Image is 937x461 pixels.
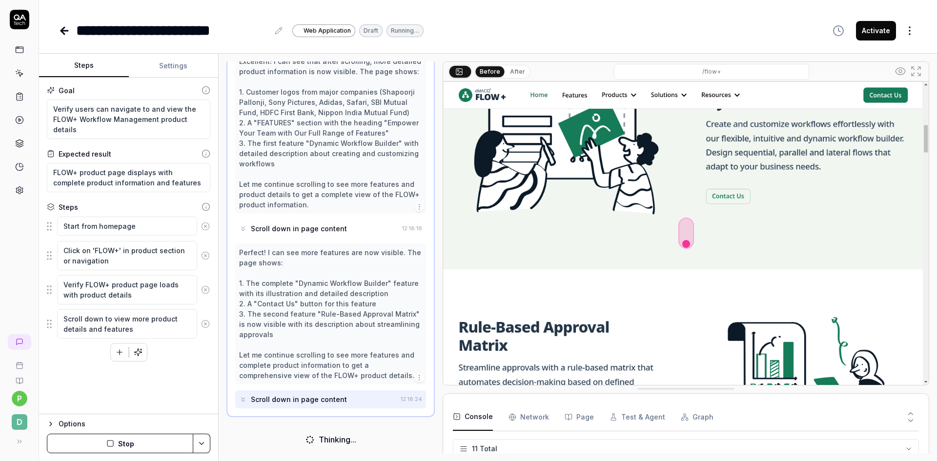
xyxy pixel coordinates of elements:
[401,396,422,402] time: 12:18:24
[59,202,78,212] div: Steps
[197,217,214,236] button: Remove step
[402,225,422,232] time: 12:18:16
[12,414,27,430] span: d
[47,434,193,453] button: Stop
[908,63,924,79] button: Open in full screen
[239,56,422,210] div: Excellent! I can see that after scrolling, more detailed product information is now visible. The ...
[387,24,424,37] div: Running…
[827,21,850,40] button: View version history
[476,66,505,77] button: Before
[235,390,426,408] button: Scroll down in page content12:18:24
[319,434,356,445] div: Thinking...
[359,24,383,37] div: Draft
[610,403,665,431] button: Test & Agent
[239,247,422,381] div: Perfect! I can see more features are now visible. The page shows: 1. The complete "Dynamic Workfl...
[453,403,493,431] button: Console
[47,418,210,430] button: Options
[509,403,549,431] button: Network
[129,54,219,78] button: Settings
[59,149,111,159] div: Expected result
[856,21,896,40] button: Activate
[39,54,129,78] button: Steps
[4,369,35,385] a: Documentation
[197,280,214,300] button: Remove step
[251,394,347,404] div: Scroll down in page content
[4,354,35,369] a: Book a call with us
[47,309,210,339] div: Suggestions
[443,81,929,385] img: Screenshot
[251,223,347,234] div: Scroll down in page content
[197,314,214,334] button: Remove step
[506,66,529,77] button: After
[59,418,210,430] div: Options
[47,241,210,271] div: Suggestions
[59,85,75,96] div: Goal
[292,24,355,37] a: Web Application
[235,220,426,238] button: Scroll down in page content12:18:16
[565,403,594,431] button: Page
[304,26,351,35] span: Web Application
[4,406,35,432] button: d
[47,216,210,237] div: Suggestions
[197,246,214,265] button: Remove step
[681,403,713,431] button: Graph
[12,391,27,406] button: p
[47,275,210,305] div: Suggestions
[8,334,31,350] a: New conversation
[893,63,908,79] button: Show all interative elements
